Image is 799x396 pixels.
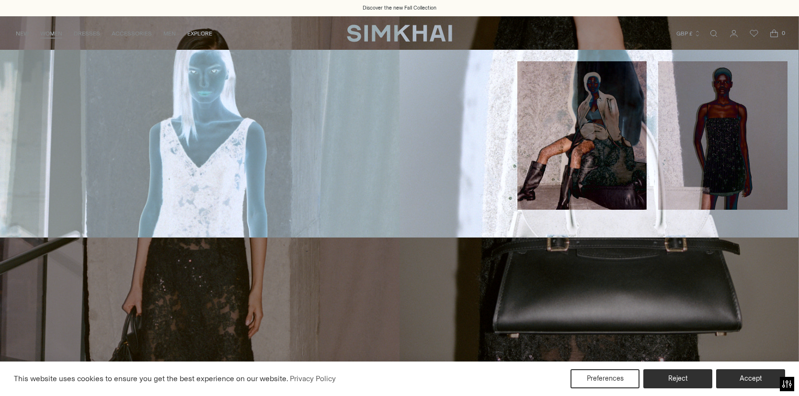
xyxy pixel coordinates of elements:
a: DRESSES [74,23,100,44]
span: 0 [779,29,788,37]
button: Preferences [571,369,639,388]
a: Go to the account page [724,24,743,43]
a: Privacy Policy (opens in a new tab) [288,372,337,386]
button: Reject [643,369,712,388]
a: Wishlist [744,24,764,43]
a: MEN [163,23,176,44]
a: Open search modal [704,24,723,43]
a: SIMKHAI [347,24,452,43]
a: EXPLORE [187,23,212,44]
a: Open cart modal [765,24,784,43]
a: ACCESSORIES [112,23,152,44]
span: This website uses cookies to ensure you get the best experience on our website. [14,374,288,383]
a: WOMEN [40,23,62,44]
a: NEW [16,23,29,44]
button: Accept [716,369,785,388]
button: GBP £ [676,23,701,44]
a: Discover the new Fall Collection [363,4,436,12]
